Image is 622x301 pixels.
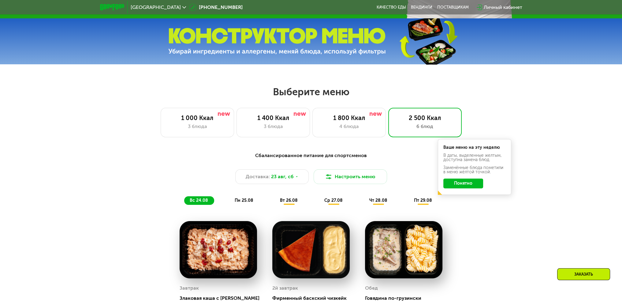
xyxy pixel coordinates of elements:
span: 23 авг, сб [271,173,294,180]
span: пт 29.08 [414,198,432,203]
span: чт 28.08 [369,198,387,203]
span: ср 27.08 [324,198,343,203]
div: Обед [365,284,378,293]
div: Личный кабинет [484,4,522,11]
div: Заменённые блюда пометили в меню жёлтой точкой. [443,166,506,174]
div: Сбалансированное питание для спортсменов [130,152,492,160]
div: 4 блюда [319,123,379,130]
span: Доставка: [246,173,270,180]
span: вт 26.08 [280,198,298,203]
a: Качество еды [377,5,406,10]
button: Настроить меню [314,169,387,184]
a: [PHONE_NUMBER] [189,4,243,11]
div: 1 800 Ккал [319,114,379,122]
div: 1 000 Ккал [167,114,228,122]
a: Вендинги [411,5,432,10]
div: Завтрак [180,284,199,293]
div: 6 блюд [395,123,455,130]
div: 2й завтрак [272,284,298,293]
span: пн 25.08 [235,198,253,203]
button: Понятно [443,179,483,188]
h2: Выберите меню [20,86,602,98]
div: 2 500 Ккал [395,114,455,122]
div: 3 блюда [167,123,228,130]
div: Ваше меню на эту неделю [443,145,506,150]
div: 1 400 Ккал [243,114,304,122]
span: вс 24.08 [190,198,208,203]
span: [GEOGRAPHIC_DATA] [131,5,181,10]
div: Заказать [557,268,610,280]
div: В даты, выделенные желтым, доступна замена блюд. [443,153,506,162]
div: поставщикам [437,5,469,10]
div: 3 блюда [243,123,304,130]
